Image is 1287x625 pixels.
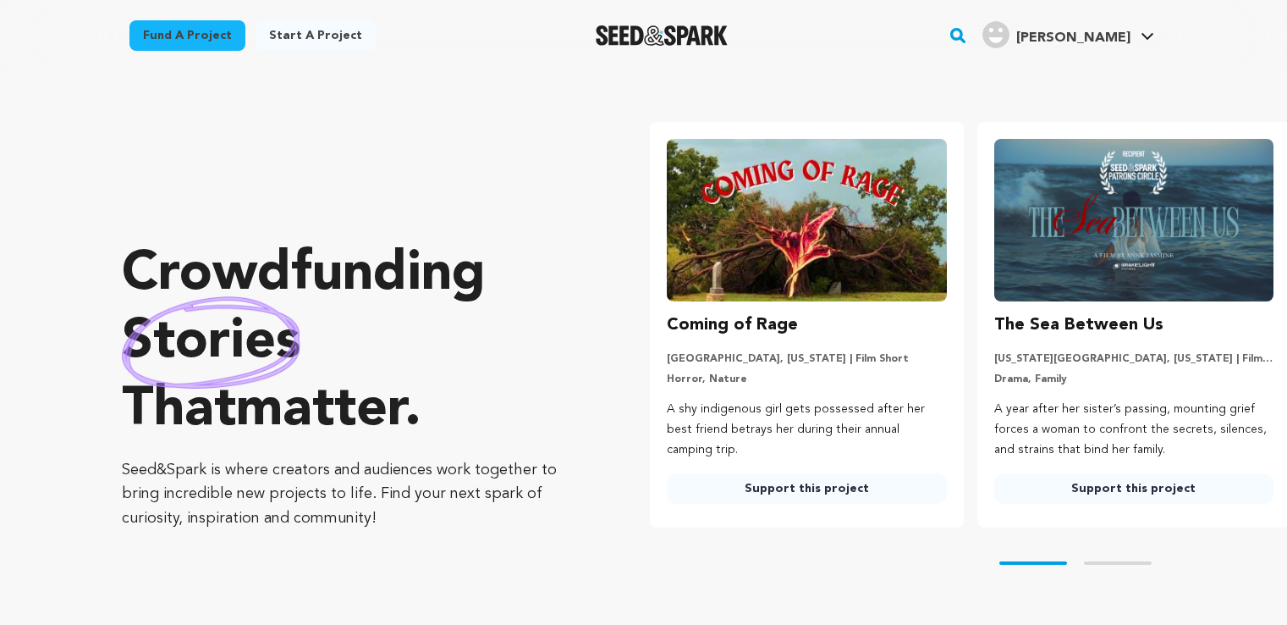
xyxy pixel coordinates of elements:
[256,20,376,51] a: Start a project
[667,400,946,460] p: A shy indigenous girl gets possessed after her best friend betrays her during their annual campin...
[994,373,1273,386] p: Drama, Family
[667,312,798,339] h3: Coming of Rage
[994,473,1273,504] a: Support this project
[979,18,1158,53] span: Kazino E.'s Profile
[994,400,1273,460] p: A year after her sister’s passing, mounting grief forces a woman to confront the secrets, silence...
[1016,31,1130,45] span: [PERSON_NAME]
[982,21,1130,48] div: Kazino E.'s Profile
[667,139,946,301] img: Coming of Rage image
[122,241,582,445] p: Crowdfunding that .
[667,373,946,386] p: Horror, Nature
[129,20,245,51] a: Fund a project
[667,352,946,366] p: [GEOGRAPHIC_DATA], [US_STATE] | Film Short
[122,296,300,389] img: hand sketched image
[596,25,729,46] img: Seed&Spark Logo Dark Mode
[994,139,1273,301] img: The Sea Between Us image
[994,352,1273,366] p: [US_STATE][GEOGRAPHIC_DATA], [US_STATE] | Film Short
[122,458,582,531] p: Seed&Spark is where creators and audiences work together to bring incredible new projects to life...
[982,21,1009,48] img: user.png
[979,18,1158,48] a: Kazino E.'s Profile
[667,473,946,504] a: Support this project
[994,312,1163,339] h3: The Sea Between Us
[236,384,404,438] span: matter
[596,25,729,46] a: Seed&Spark Homepage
